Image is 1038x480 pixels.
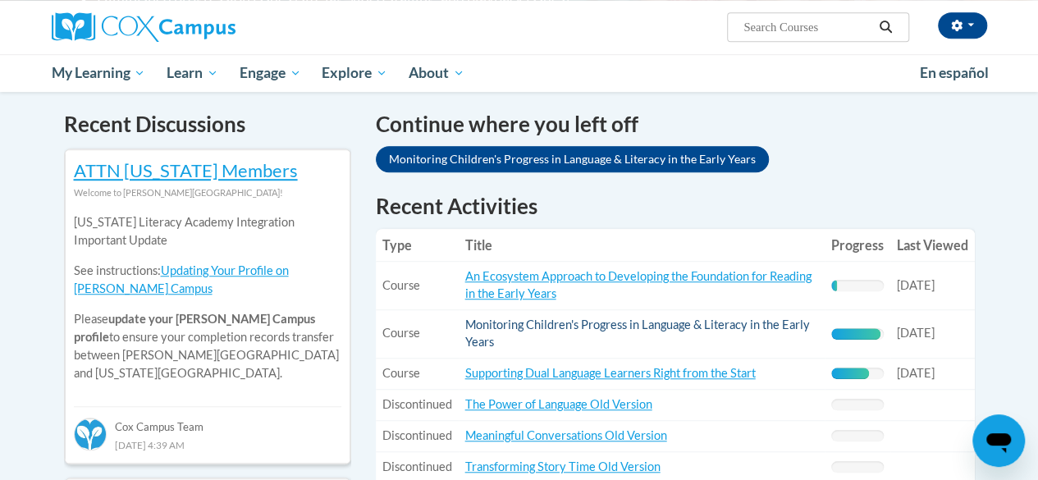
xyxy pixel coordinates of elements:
[938,12,987,39] button: Account Settings
[465,428,667,442] a: Meaningful Conversations Old Version
[831,328,880,340] div: Progress, %
[41,54,157,92] a: My Learning
[382,366,420,380] span: Course
[972,414,1025,467] iframe: Button to launch messaging window
[398,54,475,92] a: About
[465,397,652,411] a: The Power of Language Old Version
[897,278,935,292] span: [DATE]
[311,54,398,92] a: Explore
[465,269,812,300] a: An Ecosystem Approach to Developing the Foundation for Reading in the Early Years
[156,54,229,92] a: Learn
[376,146,769,172] a: Monitoring Children's Progress in Language & Literacy in the Early Years
[831,280,837,291] div: Progress, %
[52,12,235,42] img: Cox Campus
[64,108,351,140] h4: Recent Discussions
[825,229,890,262] th: Progress
[240,63,301,83] span: Engage
[382,397,452,411] span: Discontinued
[873,17,898,37] button: Search
[74,312,315,344] b: update your [PERSON_NAME] Campus profile
[409,63,464,83] span: About
[52,12,347,42] a: Cox Campus
[831,368,870,379] div: Progress, %
[74,406,341,436] div: Cox Campus Team
[465,366,756,380] a: Supporting Dual Language Learners Right from the Start
[376,229,459,262] th: Type
[74,436,341,454] div: [DATE] 4:39 AM
[322,63,387,83] span: Explore
[459,229,825,262] th: Title
[890,229,975,262] th: Last Viewed
[897,366,935,380] span: [DATE]
[376,108,975,140] h4: Continue where you left off
[74,418,107,450] img: Cox Campus Team
[51,63,145,83] span: My Learning
[465,318,810,349] a: Monitoring Children's Progress in Language & Literacy in the Early Years
[167,63,218,83] span: Learn
[229,54,312,92] a: Engage
[382,278,420,292] span: Course
[376,191,975,221] h1: Recent Activities
[39,54,999,92] div: Main menu
[74,262,341,298] p: See instructions:
[742,17,873,37] input: Search Courses
[909,56,999,90] a: En español
[74,263,289,295] a: Updating Your Profile on [PERSON_NAME] Campus
[382,326,420,340] span: Course
[920,64,989,81] span: En español
[382,459,452,473] span: Discontinued
[382,428,452,442] span: Discontinued
[74,213,341,249] p: [US_STATE] Literacy Academy Integration Important Update
[74,159,298,181] a: ATTN [US_STATE] Members
[465,459,661,473] a: Transforming Story Time Old Version
[74,184,341,202] div: Welcome to [PERSON_NAME][GEOGRAPHIC_DATA]!
[74,202,341,395] div: Please to ensure your completion records transfer between [PERSON_NAME][GEOGRAPHIC_DATA] and [US_...
[897,326,935,340] span: [DATE]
